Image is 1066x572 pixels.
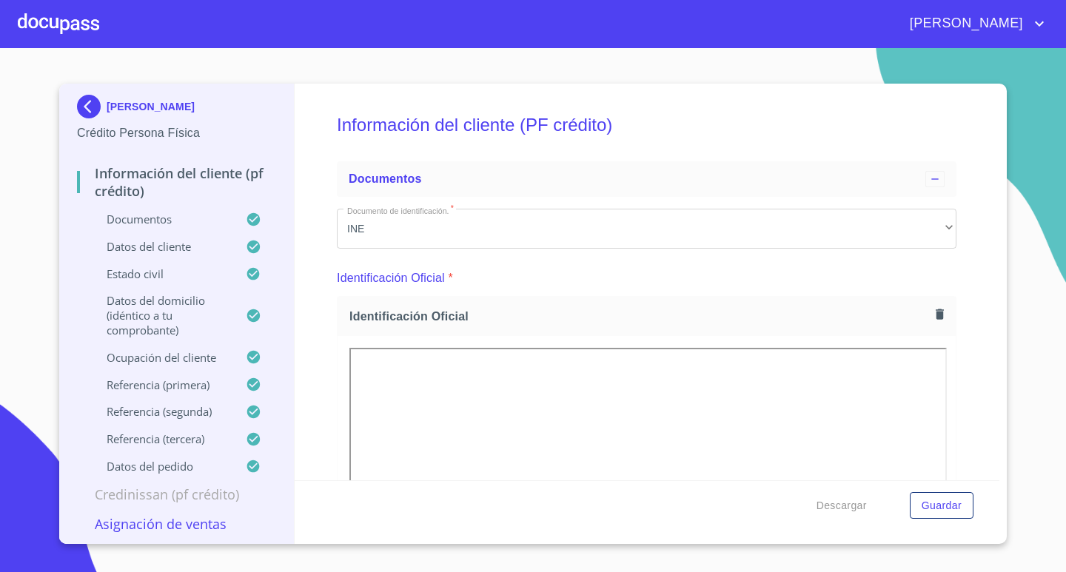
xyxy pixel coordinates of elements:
div: INE [337,209,956,249]
span: [PERSON_NAME] [899,12,1030,36]
span: Guardar [922,497,962,515]
p: Documentos [77,212,246,226]
p: Asignación de Ventas [77,515,276,533]
p: Datos del cliente [77,239,246,254]
h5: Información del cliente (PF crédito) [337,95,956,155]
p: [PERSON_NAME] [107,101,195,112]
div: [PERSON_NAME] [77,95,276,124]
p: Referencia (tercera) [77,431,246,446]
div: Documentos [337,161,956,197]
p: Datos del pedido [77,459,246,474]
p: Datos del domicilio (idéntico a tu comprobante) [77,293,246,337]
span: Identificación Oficial [349,309,930,324]
p: Estado Civil [77,266,246,281]
button: Guardar [910,492,973,519]
img: Docupass spot blue [77,95,107,118]
p: Identificación Oficial [337,269,445,287]
p: Crédito Persona Física [77,124,276,142]
p: Ocupación del Cliente [77,350,246,365]
span: Descargar [817,497,867,515]
button: account of current user [899,12,1048,36]
p: Información del cliente (PF crédito) [77,164,276,200]
button: Descargar [811,492,873,519]
p: Referencia (segunda) [77,404,246,419]
p: Credinissan (PF crédito) [77,485,276,503]
p: Referencia (primera) [77,377,246,392]
span: Documentos [349,172,421,185]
